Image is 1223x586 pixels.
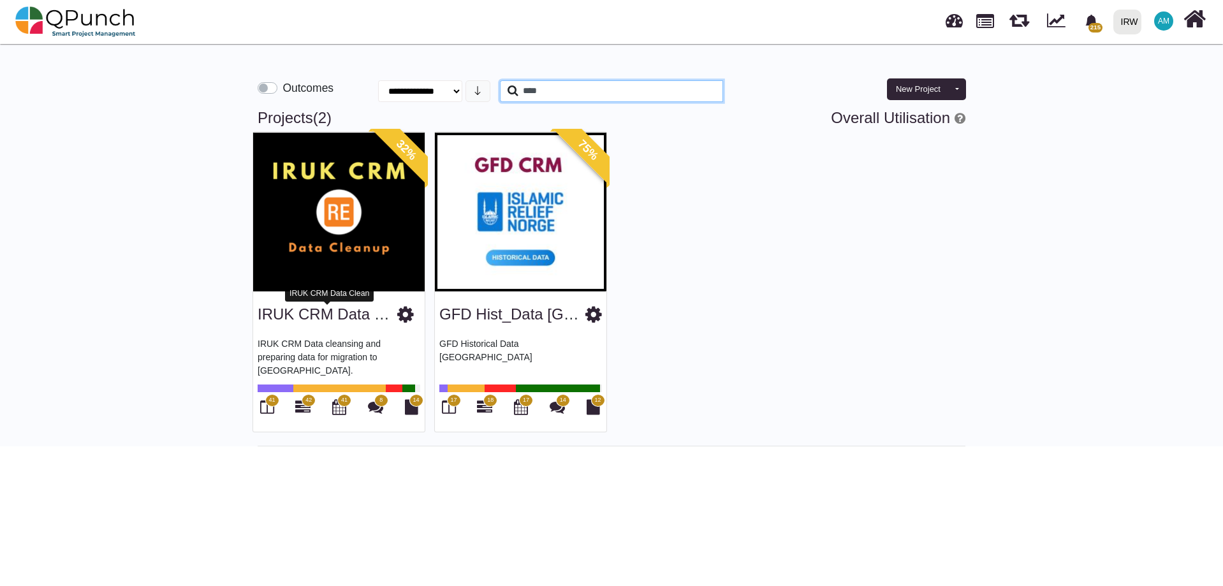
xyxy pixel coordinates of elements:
[831,109,950,126] a: Overall Utilisation
[341,396,348,405] span: 41
[1154,11,1173,31] span: Asad Malik
[285,286,374,302] div: IRUK CRM Data Clean
[439,305,585,324] h3: GFD Hist_Data Norway
[1085,15,1098,28] svg: bell fill
[258,109,965,128] h3: Projects )
[1077,1,1108,41] a: bell fill215
[368,399,383,414] i: Punch Discussions
[946,8,963,27] span: Dashboard
[439,305,707,323] a: GFD Hist_Data [GEOGRAPHIC_DATA]
[594,396,601,405] span: 12
[976,8,994,28] span: Projects
[305,396,312,405] span: 42
[15,3,136,41] img: qpunch-sp.fa6292f.png
[295,399,311,414] i: Gantt
[282,80,333,96] label: Outcomes
[487,396,494,405] span: 18
[442,399,456,414] i: Board
[379,396,383,405] span: 8
[587,399,600,414] i: Document Library
[1121,11,1138,33] div: IRW
[439,337,602,376] p: GFD Historical Data [GEOGRAPHIC_DATA]
[1009,6,1029,27] span: Releases
[371,115,442,186] span: 32%
[560,396,566,405] span: 14
[313,109,326,126] span: Active
[477,404,492,414] a: 18
[465,80,490,102] button: arrow down
[1158,17,1169,25] span: AM
[1041,1,1077,43] div: Dynamic Report
[514,399,528,414] i: Calendar
[1088,23,1102,33] span: 215
[472,85,483,96] svg: arrow down
[413,396,419,405] span: 14
[1183,7,1206,31] i: Home
[295,404,311,414] a: 42
[260,399,274,414] i: Board
[950,109,965,126] a: Help
[258,305,414,323] a: IRUK CRM Data Clean
[1108,1,1146,43] a: IRW
[268,396,275,405] span: 41
[887,78,949,100] button: New Project
[553,115,624,186] span: 75%
[1080,10,1102,33] div: Notification
[477,399,492,414] i: Gantt
[523,396,529,405] span: 17
[258,337,420,376] p: IRUK CRM Data cleansing and preparing data for migration to [GEOGRAPHIC_DATA].
[550,399,565,414] i: Punch Discussions
[405,399,418,414] i: Document Library
[450,396,457,405] span: 17
[332,399,346,414] i: Calendar
[1146,1,1181,41] a: AM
